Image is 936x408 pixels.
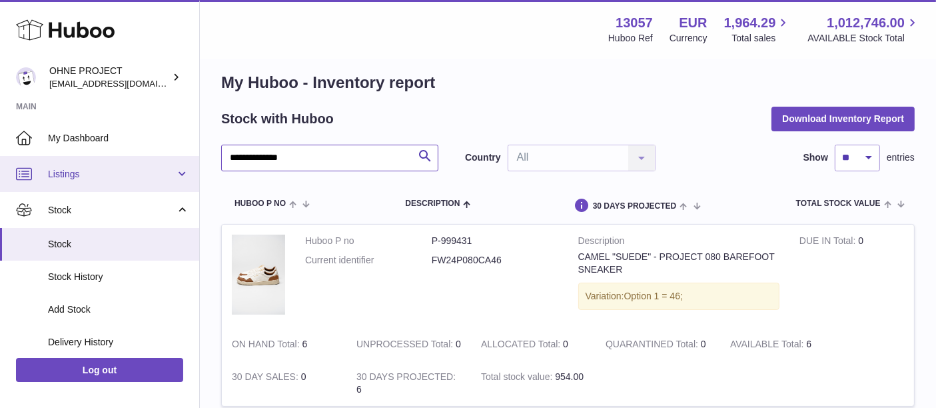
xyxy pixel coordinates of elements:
[616,14,653,32] strong: 13057
[16,67,36,87] img: internalAdmin-13057@internal.huboo.com
[432,254,558,267] dd: FW24P080CA46
[606,339,701,353] strong: QUARANTINED Total
[481,371,555,385] strong: Total stock value
[49,65,169,90] div: OHNE PROJECT
[305,254,432,267] dt: Current identifier
[827,14,905,32] span: 1,012,746.00
[731,32,791,45] span: Total sales
[49,78,196,89] span: [EMAIL_ADDRESS][DOMAIN_NAME]
[701,339,706,349] span: 0
[305,235,432,247] dt: Huboo P no
[222,361,346,406] td: 0
[724,14,776,32] span: 1,964.29
[578,251,779,276] div: CAMEL "SUEDE" - PROJECT 080 BAREFOOT SNEAKER
[234,199,286,208] span: Huboo P no
[48,238,189,251] span: Stock
[578,283,779,310] div: Variation:
[48,132,189,145] span: My Dashboard
[471,328,596,361] td: 0
[232,339,302,353] strong: ON HAND Total
[16,358,183,382] a: Log out
[670,32,707,45] div: Currency
[405,199,460,208] span: Description
[624,291,683,301] span: Option 1 = 46;
[796,199,881,208] span: Total stock value
[221,110,334,128] h2: Stock with Huboo
[803,151,828,164] label: Show
[48,336,189,349] span: Delivery History
[221,72,915,93] h1: My Huboo - Inventory report
[789,225,914,328] td: 0
[807,14,920,45] a: 1,012,746.00 AVAILABLE Stock Total
[679,14,707,32] strong: EUR
[555,371,584,382] span: 954.00
[807,32,920,45] span: AVAILABLE Stock Total
[799,235,858,249] strong: DUE IN Total
[465,151,501,164] label: Country
[771,107,915,131] button: Download Inventory Report
[724,14,791,45] a: 1,964.29 Total sales
[48,271,189,283] span: Stock History
[720,328,845,361] td: 6
[356,371,456,385] strong: 30 DAYS PROJECTED
[232,371,301,385] strong: 30 DAY SALES
[48,168,175,181] span: Listings
[48,303,189,316] span: Add Stock
[222,328,346,361] td: 6
[730,339,806,353] strong: AVAILABLE Total
[887,151,915,164] span: entries
[232,235,285,315] img: product image
[356,339,456,353] strong: UNPROCESSED Total
[346,328,471,361] td: 0
[481,339,563,353] strong: ALLOCATED Total
[608,32,653,45] div: Huboo Ref
[346,361,471,406] td: 6
[578,235,779,251] strong: Description
[432,235,558,247] dd: P-999431
[593,202,677,211] span: 30 DAYS PROJECTED
[48,204,175,217] span: Stock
